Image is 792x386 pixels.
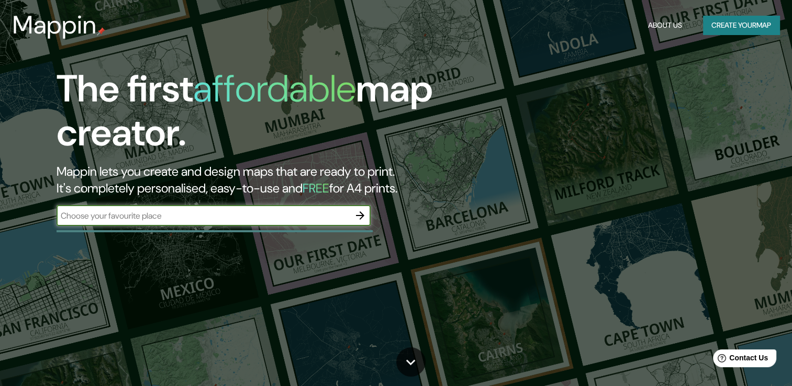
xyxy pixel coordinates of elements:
[699,345,780,374] iframe: Help widget launcher
[644,16,686,35] button: About Us
[97,27,105,36] img: mappin-pin
[13,10,97,40] h3: Mappin
[303,180,329,196] h5: FREE
[193,64,356,113] h1: affordable
[57,163,453,197] h2: Mappin lets you create and design maps that are ready to print. It's completely personalised, eas...
[57,210,350,222] input: Choose your favourite place
[57,67,453,163] h1: The first map creator.
[703,16,779,35] button: Create yourmap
